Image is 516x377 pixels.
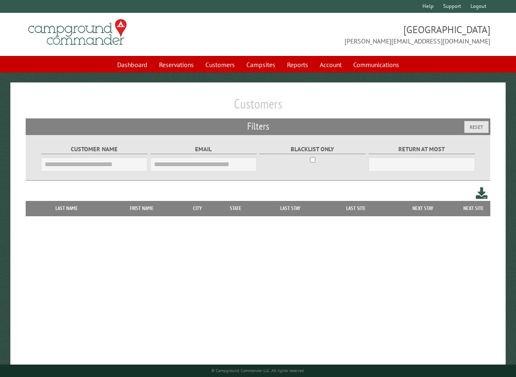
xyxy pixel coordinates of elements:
[200,57,240,72] a: Customers
[282,57,313,72] a: Reports
[26,118,490,134] h2: Filters
[104,201,181,216] th: First Name
[181,201,215,216] th: City
[464,121,489,133] button: Reset
[26,96,490,118] h1: Customers
[257,201,323,216] th: Last Stay
[41,145,147,154] label: Customer Name
[150,145,257,154] label: Email
[315,57,347,72] a: Account
[457,201,490,216] th: Next Site
[30,201,103,216] th: Last Name
[112,57,152,72] a: Dashboard
[323,201,388,216] th: Last Site
[476,186,488,201] a: Download this customer list (.csv)
[388,201,457,216] th: Next Stay
[369,145,475,154] label: Return at most
[259,145,366,154] label: Blacklist only
[258,23,490,46] span: [GEOGRAPHIC_DATA] [PERSON_NAME][EMAIL_ADDRESS][DOMAIN_NAME]
[154,57,199,72] a: Reservations
[26,16,129,48] img: Campground Commander
[241,57,280,72] a: Campsites
[211,368,305,373] small: © Campground Commander LLC. All rights reserved.
[215,201,257,216] th: State
[348,57,404,72] a: Communications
